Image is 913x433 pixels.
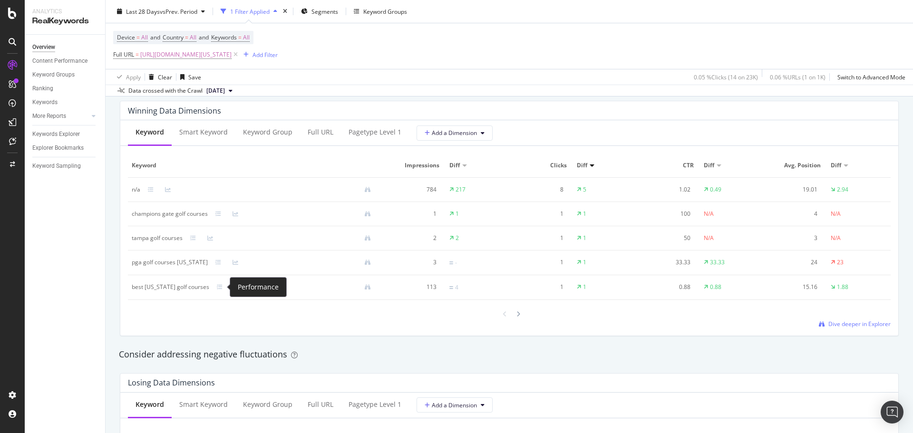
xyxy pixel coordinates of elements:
button: Keyword Groups [350,4,411,19]
span: Diff [577,161,587,170]
div: N/A [831,210,841,218]
span: Keyword [132,161,376,170]
div: 1.88 [837,283,848,291]
div: 1 [583,234,586,242]
div: Keyword Sampling [32,161,81,171]
a: More Reports [32,111,89,121]
div: 1 [513,210,563,218]
div: 784 [386,185,437,194]
div: 1.02 [640,185,690,194]
button: Save [176,69,201,85]
div: times [281,7,289,16]
a: Keyword Sampling [32,161,98,171]
div: Save [188,73,201,81]
div: 0.06 % URLs ( 1 on 1K ) [770,73,826,81]
div: 5 [583,185,586,194]
div: champions gate golf courses [132,210,208,218]
div: Open Intercom Messenger [881,401,903,423]
div: 3 [386,258,437,267]
div: 23 [837,258,844,267]
div: - [455,259,457,267]
div: 0.05 % Clicks ( 14 on 23K ) [694,73,758,81]
a: Overview [32,42,98,52]
span: Clicks [513,161,567,170]
button: Apply [113,69,141,85]
a: Keywords Explorer [32,129,98,139]
div: tampa golf courses [132,234,183,242]
span: Country [163,33,184,41]
div: Full URL [308,400,333,409]
div: Keywords [32,97,58,107]
div: 1 [513,283,563,291]
img: Equal [449,261,453,264]
div: Smart Keyword [179,127,228,137]
div: 1 [513,258,563,267]
span: Dive deeper in Explorer [828,320,891,328]
div: 1 [386,210,437,218]
div: Winning Data Dimensions [128,106,221,115]
div: Keyword Group [243,127,292,137]
div: 113 [386,283,437,291]
div: N/A [831,234,841,242]
div: 8 [513,185,563,194]
div: Keyword Groups [32,70,75,80]
div: Consider addressing negative fluctuations [119,348,900,361]
div: Ranking [32,84,53,94]
div: 0.49 [710,185,721,194]
a: Content Performance [32,56,98,66]
span: Diff [704,161,714,170]
button: Add Filter [240,49,278,60]
div: 1 [583,210,586,218]
div: 24 [767,258,818,267]
div: Performance [238,281,279,293]
span: and [150,33,160,41]
div: 2.94 [837,185,848,194]
div: 1 [583,258,586,267]
span: = [185,33,188,41]
div: 4 [767,210,818,218]
div: Losing Data Dimensions [128,378,215,387]
span: Device [117,33,135,41]
span: Add a Dimension [425,401,477,409]
div: Switch to Advanced Mode [837,73,905,81]
div: 0.88 [640,283,690,291]
span: Diff [831,161,841,170]
a: Keywords [32,97,98,107]
div: More Reports [32,111,66,121]
div: 100 [640,210,690,218]
span: Segments [311,7,338,15]
div: Keywords Explorer [32,129,80,139]
div: 1 [513,234,563,242]
span: = [136,33,140,41]
button: [DATE] [203,85,236,96]
div: 1 [456,210,459,218]
a: Keyword Groups [32,70,98,80]
span: Keywords [211,33,237,41]
div: 1 Filter Applied [230,7,270,15]
span: All [243,31,250,44]
span: = [136,50,139,58]
a: Dive deeper in Explorer [819,320,891,328]
div: Keyword Groups [363,7,407,15]
a: Ranking [32,84,98,94]
div: pagetype Level 1 [349,400,401,409]
div: Clear [158,73,172,81]
span: CTR [640,161,694,170]
div: Keyword [136,400,164,409]
span: Diff [449,161,460,170]
div: RealKeywords [32,16,97,27]
div: Full URL [308,127,333,137]
button: Add a Dimension [417,397,493,413]
div: Explorer Bookmarks [32,143,84,153]
button: Segments [297,4,342,19]
button: Last 28 DaysvsPrev. Period [113,4,209,19]
span: All [141,31,148,44]
span: Last 28 Days [126,7,160,15]
span: Add a Dimension [425,129,477,137]
div: 2 [386,234,437,242]
button: Add a Dimension [417,125,493,141]
a: Explorer Bookmarks [32,143,98,153]
div: 1 [583,283,586,291]
span: Avg. Position [767,161,821,170]
div: 3 [767,234,818,242]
